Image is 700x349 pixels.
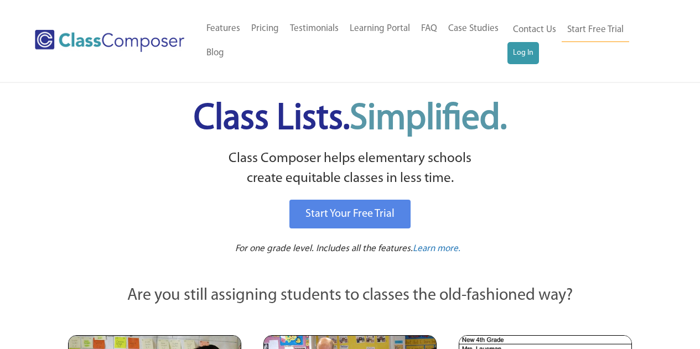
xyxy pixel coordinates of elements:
a: Testimonials [284,17,344,41]
span: Learn more. [413,244,460,253]
a: Learn more. [413,242,460,256]
nav: Header Menu [201,17,507,65]
a: Start Free Trial [562,18,629,43]
a: FAQ [416,17,443,41]
span: For one grade level. Includes all the features. [235,244,413,253]
span: Simplified. [350,101,507,137]
img: Class Composer [35,30,184,52]
a: Contact Us [507,18,562,42]
a: Features [201,17,246,41]
a: Case Studies [443,17,504,41]
a: Log In [507,42,539,64]
a: Learning Portal [344,17,416,41]
p: Are you still assigning students to classes the old-fashioned way? [68,284,632,308]
span: Start Your Free Trial [305,209,395,220]
a: Blog [201,41,230,65]
a: Start Your Free Trial [289,200,411,228]
span: Class Lists. [194,101,507,137]
nav: Header Menu [507,18,657,64]
a: Pricing [246,17,284,41]
p: Class Composer helps elementary schools create equitable classes in less time. [66,149,634,189]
